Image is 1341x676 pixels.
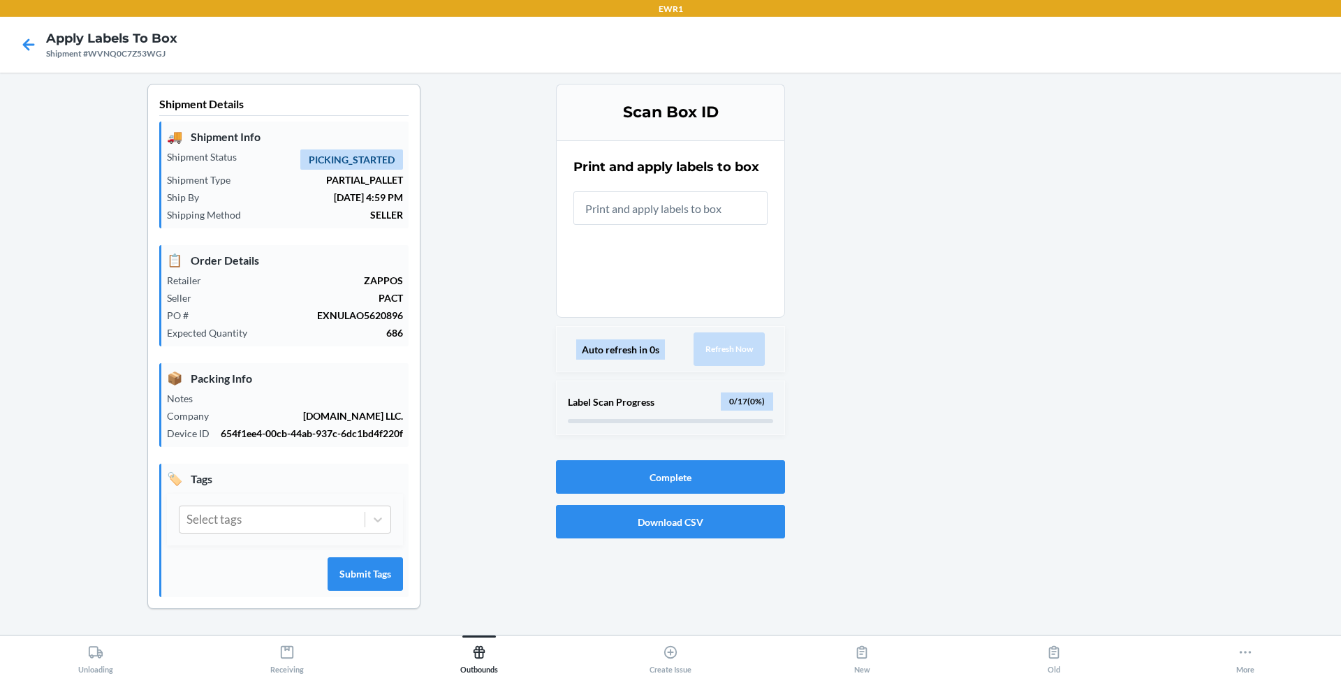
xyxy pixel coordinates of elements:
[167,172,242,187] p: Shipment Type
[383,635,575,674] button: Outbounds
[210,190,403,205] p: [DATE] 4:59 PM
[300,149,403,170] span: PICKING_STARTED
[78,639,113,674] div: Unloading
[556,460,785,494] button: Complete
[46,29,177,47] h4: Apply Labels to Box
[191,635,383,674] button: Receiving
[258,325,403,340] p: 686
[167,127,403,146] p: Shipment Info
[212,273,403,288] p: ZAPPOS
[220,409,403,423] p: [DOMAIN_NAME] LLC.
[167,127,182,146] span: 🚚
[167,391,204,406] p: Notes
[556,505,785,538] button: Download CSV
[270,639,304,674] div: Receiving
[167,291,203,305] p: Seller
[573,191,768,225] input: Print and apply labels to box
[167,325,258,340] p: Expected Quantity
[568,395,654,409] p: Label Scan Progress
[200,308,403,323] p: EXNULAO5620896
[167,190,210,205] p: Ship By
[167,149,248,164] p: Shipment Status
[1236,639,1254,674] div: More
[159,96,409,116] p: Shipment Details
[721,392,773,411] div: 0 / 17 ( 0 %)
[167,409,220,423] p: Company
[573,101,768,124] h3: Scan Box ID
[167,251,182,270] span: 📋
[167,469,182,488] span: 🏷️
[242,172,403,187] p: PARTIAL_PALLET
[167,369,182,388] span: 📦
[167,207,252,222] p: Shipping Method
[167,273,212,288] p: Retailer
[694,332,765,366] button: Refresh Now
[221,426,403,441] p: 654f1ee4-00cb-44ab-937c-6dc1bd4f220f
[1046,639,1062,674] div: Old
[203,291,403,305] p: PACT
[1150,635,1341,674] button: More
[854,639,870,674] div: New
[167,426,221,441] p: Device ID
[659,3,683,15] p: EWR1
[573,158,759,176] h2: Print and apply labels to box
[167,369,403,388] p: Packing Info
[167,251,403,270] p: Order Details
[650,639,691,674] div: Create Issue
[766,635,958,674] button: New
[46,47,177,60] div: Shipment #WVNQ0C7Z53WGJ
[575,635,766,674] button: Create Issue
[252,207,403,222] p: SELLER
[460,639,498,674] div: Outbounds
[167,469,403,488] p: Tags
[958,635,1149,674] button: Old
[167,308,200,323] p: PO #
[186,510,242,529] div: Select tags
[328,557,403,591] button: Submit Tags
[576,339,665,360] div: Auto refresh in 0s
